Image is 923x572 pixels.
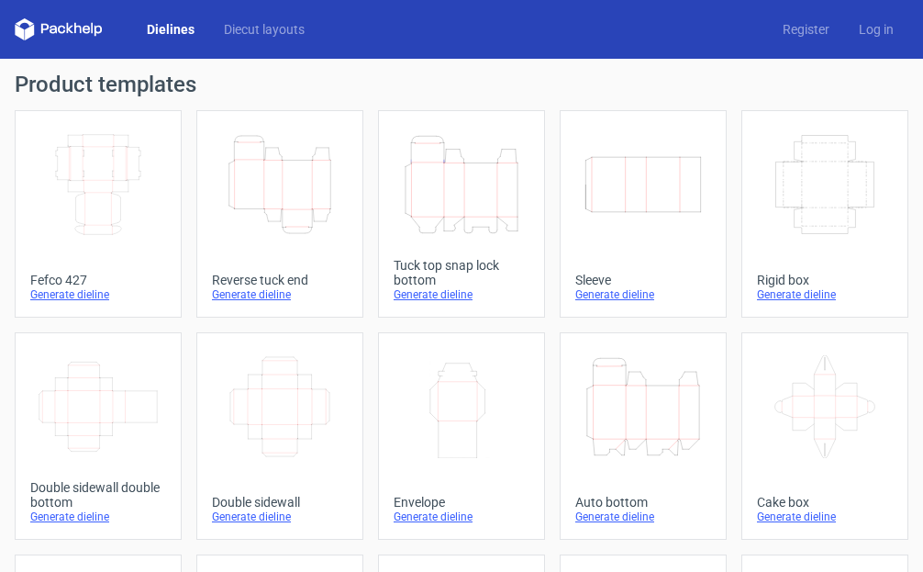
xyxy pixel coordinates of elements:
[30,273,166,287] div: Fefco 427
[757,495,893,510] div: Cake box
[30,480,166,510] div: Double sidewall double bottom
[757,510,893,524] div: Generate dieline
[15,110,182,318] a: Fefco 427Generate dieline
[378,332,545,540] a: EnvelopeGenerate dieline
[212,273,348,287] div: Reverse tuck end
[394,287,529,302] div: Generate dieline
[575,273,711,287] div: Sleeve
[212,510,348,524] div: Generate dieline
[575,495,711,510] div: Auto bottom
[378,110,545,318] a: Tuck top snap lock bottomGenerate dieline
[560,332,727,540] a: Auto bottomGenerate dieline
[394,510,529,524] div: Generate dieline
[394,258,529,287] div: Tuck top snap lock bottom
[30,510,166,524] div: Generate dieline
[575,510,711,524] div: Generate dieline
[560,110,727,318] a: SleeveGenerate dieline
[757,287,893,302] div: Generate dieline
[768,20,844,39] a: Register
[15,73,908,95] h1: Product templates
[212,287,348,302] div: Generate dieline
[196,332,363,540] a: Double sidewallGenerate dieline
[394,495,529,510] div: Envelope
[196,110,363,318] a: Reverse tuck endGenerate dieline
[741,110,908,318] a: Rigid boxGenerate dieline
[575,287,711,302] div: Generate dieline
[741,332,908,540] a: Cake boxGenerate dieline
[209,20,319,39] a: Diecut layouts
[757,273,893,287] div: Rigid box
[30,287,166,302] div: Generate dieline
[15,332,182,540] a: Double sidewall double bottomGenerate dieline
[212,495,348,510] div: Double sidewall
[844,20,908,39] a: Log in
[132,20,209,39] a: Dielines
